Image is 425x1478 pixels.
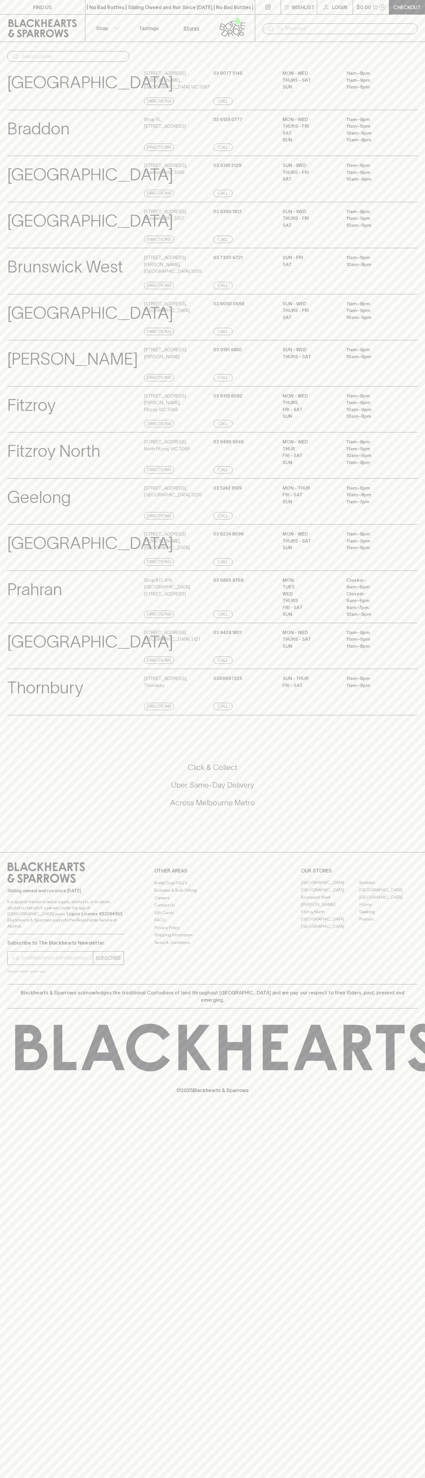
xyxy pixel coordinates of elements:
p: 03 9381 2129 [213,162,242,169]
p: Shop 813-814 [GEOGRAPHIC_DATA] , [STREET_ADDRESS] [144,577,212,598]
a: Call [213,611,233,618]
input: Try "Pinot noir" [277,24,413,33]
p: 11am – 8pm [346,544,401,551]
p: [GEOGRAPHIC_DATA] [7,300,173,326]
p: FRI - SAT [283,491,337,498]
p: Sun - Thur [283,675,337,682]
p: SUN [283,459,337,466]
p: MON - WED [283,629,337,636]
p: 11am – 8pm [346,208,401,215]
p: SAT [283,222,337,229]
p: SAT [283,261,337,268]
p: Fitzroy North [7,439,100,464]
a: Directions [144,703,174,710]
p: 10am – 5pm [346,611,401,618]
p: SUN - WED [283,346,337,353]
p: OTHER AREAS [154,867,271,874]
p: SUN - WED [283,300,337,307]
p: THURS - SAT [283,353,337,360]
p: WED [283,591,337,598]
p: 10am – 9pm [346,130,401,137]
p: SUN [283,544,337,551]
p: Braddon [7,116,70,141]
p: 9am – 7pm [346,604,401,611]
p: 11am – 8pm [346,162,401,169]
p: [GEOGRAPHIC_DATA] [7,629,173,654]
p: [STREET_ADDRESS] , [PERSON_NAME] [144,346,187,360]
p: MON - WED [283,531,337,538]
a: Privacy Policy [154,924,271,931]
p: SUN [283,413,337,420]
p: THURS - SAT [283,636,337,643]
p: SAT [283,176,337,183]
a: Directions [144,512,174,519]
p: We will never spam you [7,968,124,974]
p: Thornbury [7,675,83,700]
a: Fitzroy [359,901,418,908]
a: [GEOGRAPHIC_DATA] [301,923,359,930]
button: Shop [85,15,128,42]
p: 02 6128 0777 [213,116,242,123]
p: [STREET_ADDRESS][PERSON_NAME] , [GEOGRAPHIC_DATA] 3055 [144,254,212,275]
a: Directions [144,236,174,243]
p: 03 6234 8696 [213,531,244,538]
a: Gift Cards [154,909,271,916]
a: [GEOGRAPHIC_DATA] [359,894,418,901]
p: 03 9826 8768 [213,577,243,584]
p: 03 9380 1831 [213,208,242,215]
a: Bottle Drop FAQ's [154,879,271,886]
p: $0.00 [357,4,371,11]
p: 11am – 8pm [346,629,401,636]
p: 10am – 9pm [346,406,401,413]
p: 11am – 8pm [346,254,401,261]
p: THURS - FRI [283,123,337,130]
p: FRI - SAT [283,604,337,611]
p: Fitzroy [7,393,56,418]
p: 03 9191 4850 [213,346,242,353]
p: [STREET_ADDRESS][PERSON_NAME] , [GEOGRAPHIC_DATA] [144,531,212,551]
a: Directions [144,282,174,289]
a: Call [213,236,233,243]
p: 10am – 8pm [346,261,401,268]
a: Call [213,374,233,381]
p: 11am – 9pm [346,538,401,545]
a: Directions [144,420,174,427]
button: SUBSCRIBE [93,952,124,965]
p: 11am – 7pm [346,498,401,505]
p: 10am – 8pm [346,413,401,420]
p: Shop 15 , [STREET_ADDRESS] [144,116,186,130]
p: THUR [283,446,337,453]
p: [STREET_ADDRESS] , Thornbury [144,675,187,689]
p: THURS - FRI [283,169,337,176]
input: Search stores [22,52,125,61]
a: Braddon [359,879,418,886]
p: [STREET_ADDRESS] , Brunswick VIC 3057 [144,208,187,222]
p: SUN - FRI [283,254,337,261]
p: [STREET_ADDRESS][PERSON_NAME] , [GEOGRAPHIC_DATA] VIC 3067 [144,70,212,91]
p: [STREET_ADDRESS][PERSON_NAME] , Fitzroy VIC 3065 [144,393,212,413]
p: 11am – 9pm [346,77,401,84]
p: Fri - Sat [283,682,337,689]
a: Call [213,512,233,519]
a: Terms & Conditions [154,939,271,946]
a: Directions [144,98,174,105]
p: 10am – 9pm [346,176,401,183]
p: 10am – 9pm [346,314,401,321]
p: Brunswick West [7,254,123,279]
p: SUN [283,498,337,505]
p: SUN [283,643,337,650]
div: Call to action block [7,738,418,840]
a: Brunswick West [301,894,359,901]
p: 11am – 9pm [346,682,401,689]
p: MON [283,577,337,584]
input: e.g. jane@blackheartsandsparrows.com.au [12,953,93,963]
a: Call [213,558,233,566]
p: 11am – 8pm [346,84,401,91]
a: Directions [144,558,174,566]
p: MON - WED [283,393,337,400]
p: [GEOGRAPHIC_DATA] [7,162,173,187]
a: Business & Bulk Gifting [154,887,271,894]
p: [GEOGRAPHIC_DATA] [7,208,173,234]
p: 11am – 9pm [346,169,401,176]
a: Call [213,144,233,151]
